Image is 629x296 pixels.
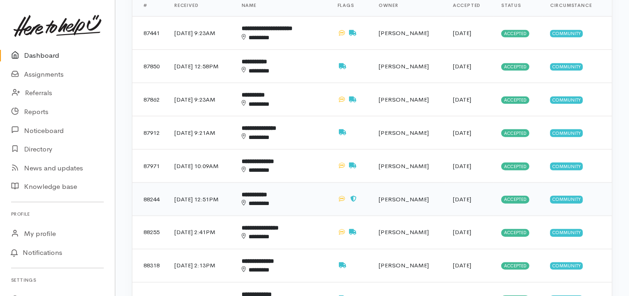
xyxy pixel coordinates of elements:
[501,163,529,170] span: Accepted
[501,30,529,37] span: Accepted
[372,116,446,150] td: [PERSON_NAME]
[550,196,583,203] span: Community
[453,162,471,170] time: [DATE]
[550,262,583,270] span: Community
[167,149,234,182] td: [DATE] 10:09AM
[372,216,446,249] td: [PERSON_NAME]
[11,208,104,220] h6: Profile
[132,216,167,249] td: 88255
[501,196,529,203] span: Accepted
[550,129,583,137] span: Community
[501,63,529,71] span: Accepted
[501,97,529,104] span: Accepted
[550,163,583,170] span: Community
[453,29,471,37] time: [DATE]
[453,96,471,103] time: [DATE]
[453,129,471,137] time: [DATE]
[132,83,167,116] td: 87862
[132,249,167,282] td: 88318
[453,228,471,236] time: [DATE]
[167,17,234,50] td: [DATE] 9:23AM
[167,50,234,83] td: [DATE] 12:58PM
[132,182,167,216] td: 88244
[501,229,529,236] span: Accepted
[372,182,446,216] td: [PERSON_NAME]
[453,62,471,70] time: [DATE]
[372,83,446,116] td: [PERSON_NAME]
[167,116,234,150] td: [DATE] 9:21AM
[167,83,234,116] td: [DATE] 9:23AM
[453,261,471,269] time: [DATE]
[372,17,446,50] td: [PERSON_NAME]
[550,97,583,104] span: Community
[132,116,167,150] td: 87912
[132,149,167,182] td: 87971
[167,216,234,249] td: [DATE] 2:41PM
[372,249,446,282] td: [PERSON_NAME]
[372,149,446,182] td: [PERSON_NAME]
[132,17,167,50] td: 87441
[167,249,234,282] td: [DATE] 2:13PM
[11,274,104,286] h6: Settings
[453,195,471,203] time: [DATE]
[167,182,234,216] td: [DATE] 12:51PM
[132,50,167,83] td: 87850
[550,30,583,37] span: Community
[501,262,529,270] span: Accepted
[550,63,583,71] span: Community
[550,229,583,236] span: Community
[372,50,446,83] td: [PERSON_NAME]
[501,129,529,137] span: Accepted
